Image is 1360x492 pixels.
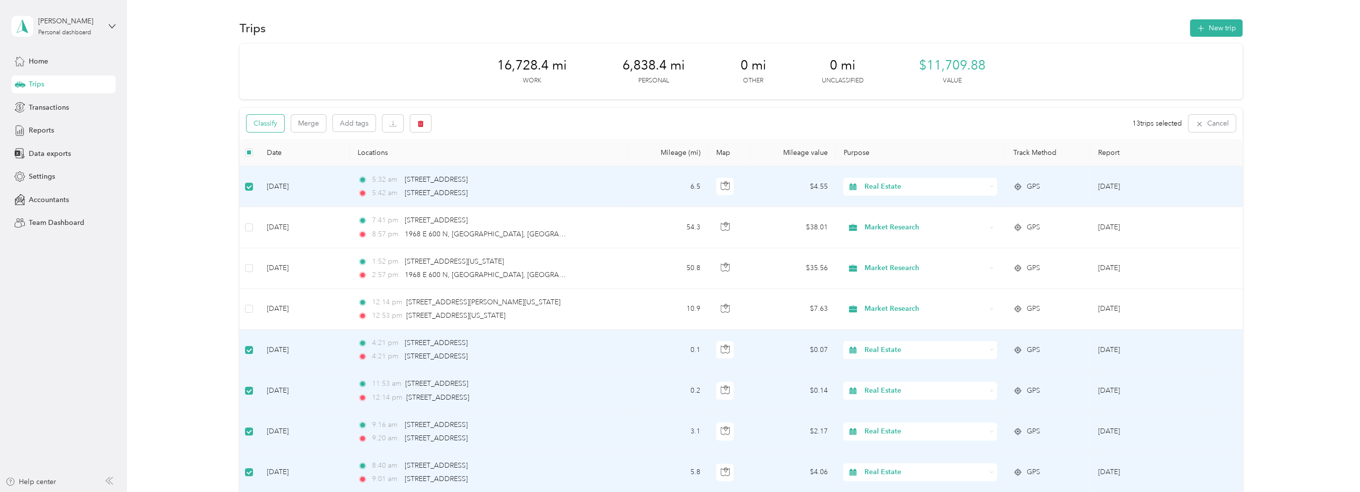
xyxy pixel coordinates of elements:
span: 11:53 am [372,378,401,389]
div: Help center [5,477,56,487]
span: 1968 E 600 N, [GEOGRAPHIC_DATA], [GEOGRAPHIC_DATA] [405,230,599,238]
span: Real Estate [865,345,986,355]
td: 6.5 [628,166,708,207]
td: Sep 2025 [1090,207,1200,248]
td: [DATE] [259,248,350,289]
td: $2.17 [750,412,835,452]
span: Market Research [865,303,986,314]
span: 5:42 am [372,188,400,199]
th: Track Method [1005,139,1090,166]
td: Aug 2025 [1090,330,1200,370]
th: Report [1090,139,1200,166]
span: 5:32 am [372,174,400,185]
th: Purpose [835,139,1005,166]
span: Home [29,56,48,67]
span: 7:41 pm [372,215,400,226]
span: GPS [1026,385,1040,396]
span: Trips [29,79,44,89]
button: Merge [291,115,326,132]
span: Accountants [29,195,69,205]
span: 9:20 am [372,433,400,444]
td: 0.2 [628,370,708,411]
span: [STREET_ADDRESS] [405,352,468,360]
span: $11,709.88 [919,58,985,73]
span: Real Estate [865,467,986,478]
td: Aug 2025 [1090,370,1200,411]
span: [STREET_ADDRESS] [405,189,468,197]
span: 6,838.4 mi [622,58,684,73]
td: Sep 2025 [1090,289,1200,330]
span: 12:53 pm [372,310,402,321]
span: Real Estate [865,426,986,437]
td: $4.55 [750,166,835,207]
th: Map [708,139,751,166]
span: [STREET_ADDRESS] [405,216,468,224]
span: [STREET_ADDRESS] [405,339,468,347]
p: Value [942,76,961,85]
span: [STREET_ADDRESS] [405,175,468,184]
span: 1:52 pm [372,256,400,267]
span: 9:01 am [372,474,400,485]
td: 3.1 [628,412,708,452]
span: Real Estate [865,181,986,192]
span: [STREET_ADDRESS] [405,421,468,429]
td: Sep 2025 [1090,166,1200,207]
span: Market Research [865,263,986,274]
span: 13 trips selected [1132,118,1181,129]
span: [STREET_ADDRESS] [405,461,468,470]
td: $35.56 [750,248,835,289]
span: [STREET_ADDRESS][US_STATE] [406,311,505,320]
td: 10.9 [628,289,708,330]
div: Personal dashboard [38,30,91,36]
span: Settings [29,171,55,182]
td: [DATE] [259,207,350,248]
td: [DATE] [259,412,350,452]
div: [PERSON_NAME] [38,16,100,26]
span: 2:57 pm [372,270,400,281]
button: New trip [1190,19,1242,37]
td: [DATE] [259,289,350,330]
p: Other [743,76,763,85]
th: Locations [350,139,628,166]
span: GPS [1026,303,1040,314]
span: GPS [1026,467,1040,478]
span: [STREET_ADDRESS] [406,393,469,402]
span: 8:40 am [372,460,400,471]
td: $0.14 [750,370,835,411]
button: Add tags [333,115,375,132]
span: GPS [1026,263,1040,274]
td: $38.01 [750,207,835,248]
td: 54.3 [628,207,708,248]
td: 0.1 [628,330,708,370]
span: 4:21 pm [372,351,400,362]
td: 50.8 [628,248,708,289]
td: $7.63 [750,289,835,330]
td: [DATE] [259,330,350,370]
span: 16,728.4 mi [496,58,566,73]
span: [STREET_ADDRESS][US_STATE] [405,257,504,266]
th: Date [259,139,350,166]
td: [DATE] [259,370,350,411]
span: [STREET_ADDRESS] [405,379,468,388]
span: Reports [29,125,54,136]
h1: Trips [240,23,266,33]
p: Personal [638,76,669,85]
p: Work [522,76,541,85]
th: Mileage (mi) [628,139,708,166]
span: [STREET_ADDRESS] [405,475,468,483]
span: GPS [1026,345,1040,355]
span: GPS [1026,222,1040,233]
span: Market Research [865,222,986,233]
span: GPS [1026,426,1040,437]
td: $0.07 [750,330,835,370]
button: Classify [247,115,284,132]
span: 12:14 pm [372,297,402,308]
span: 12:14 pm [372,392,402,403]
span: [STREET_ADDRESS] [405,434,468,442]
span: 8:57 pm [372,229,400,240]
span: 9:16 am [372,420,400,430]
p: Unclassified [821,76,863,85]
span: Data exports [29,148,71,159]
span: 0 mi [740,58,766,73]
button: Cancel [1188,115,1236,132]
